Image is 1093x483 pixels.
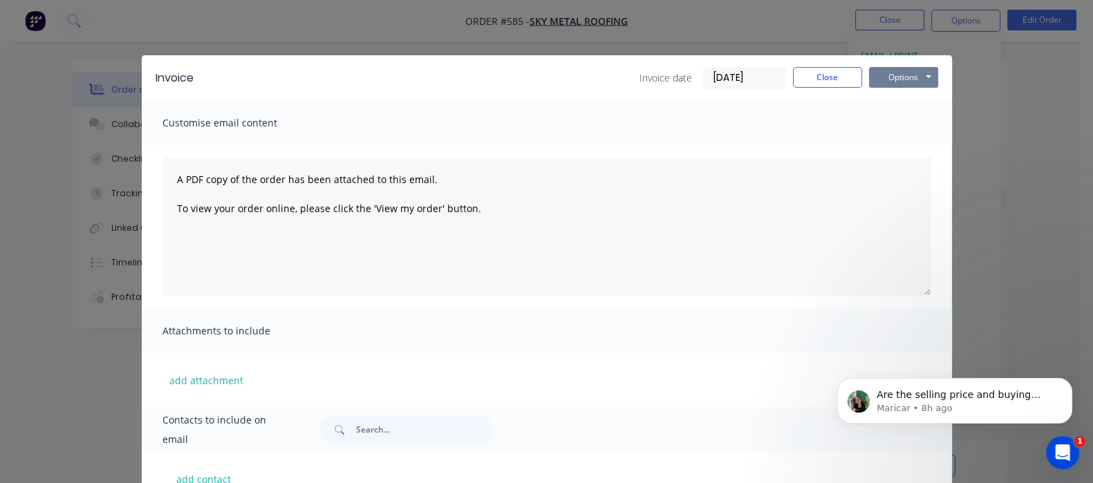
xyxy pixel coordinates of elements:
[162,410,286,449] span: Contacts to include on email
[162,113,315,133] span: Customise email content
[639,70,692,85] span: Invoice date
[869,67,938,88] button: Options
[1046,436,1079,469] iframe: Intercom live chat
[162,158,931,296] textarea: A PDF copy of the order has been attached to this email. To view your order online, please click ...
[162,321,315,341] span: Attachments to include
[156,70,194,86] div: Invoice
[793,67,862,88] button: Close
[356,416,493,444] input: Search...
[162,370,250,390] button: add attachment
[1074,436,1085,447] span: 1
[816,349,1093,446] iframe: Intercom notifications message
